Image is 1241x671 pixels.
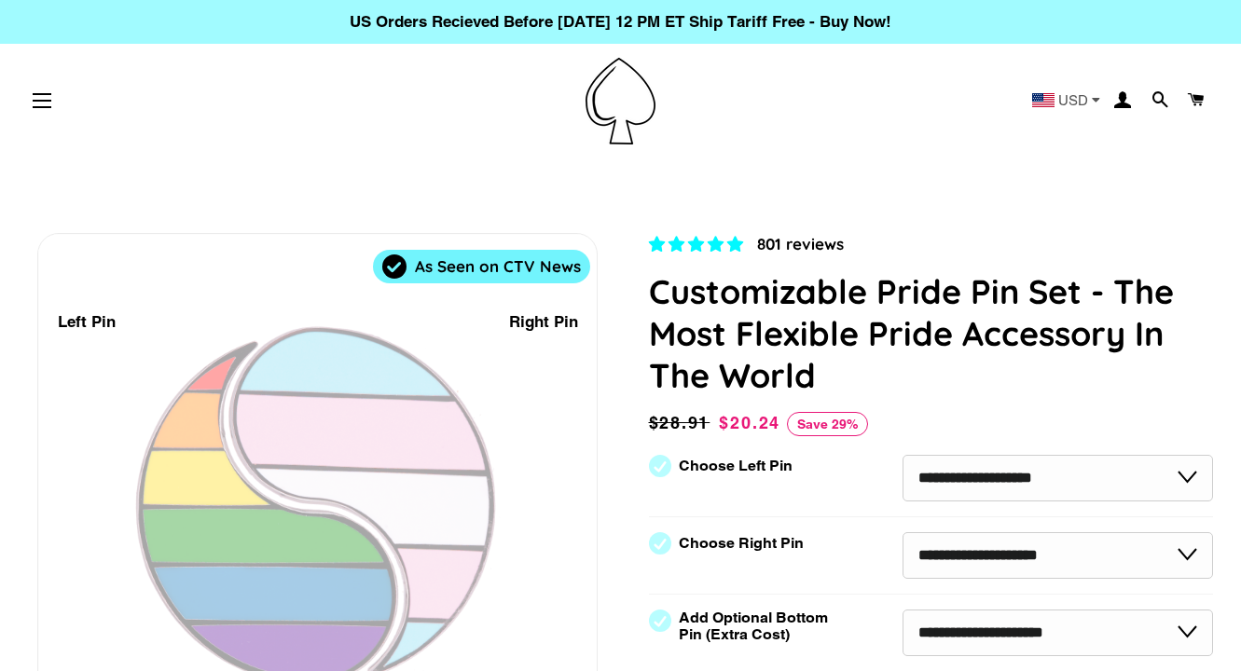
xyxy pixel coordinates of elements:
span: $28.91 [649,410,715,436]
div: Right Pin [509,309,578,335]
img: Pin-Ace [586,58,655,144]
h1: Customizable Pride Pin Set - The Most Flexible Pride Accessory In The World [649,270,1214,396]
label: Choose Right Pin [679,535,804,552]
span: 801 reviews [757,234,844,253]
span: Save 29% [787,412,868,436]
label: Choose Left Pin [679,458,793,474]
label: Add Optional Bottom Pin (Extra Cost) [679,609,835,643]
span: 4.83 stars [649,235,748,253]
span: USD [1058,93,1088,107]
span: $20.24 [719,413,780,432]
